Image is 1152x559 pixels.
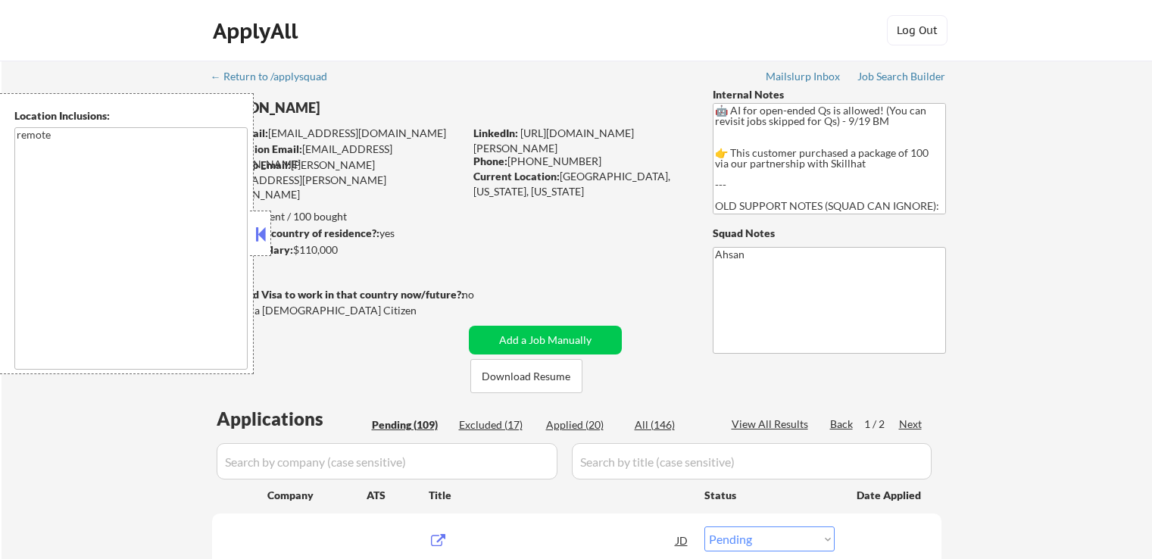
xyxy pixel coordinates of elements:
div: JD [675,526,690,554]
div: Yes, I am a [DEMOGRAPHIC_DATA] Citizen [212,303,468,318]
div: All (146) [635,417,710,433]
a: Job Search Builder [857,70,946,86]
strong: Can work in country of residence?: [211,226,379,239]
div: [PHONE_NUMBER] [473,154,688,169]
div: [EMAIL_ADDRESS][DOMAIN_NAME] [213,142,464,171]
strong: Phone: [473,155,507,167]
div: $110,000 [211,242,464,258]
div: Next [899,417,923,432]
div: Applications [217,410,367,428]
div: Applied (20) [546,417,622,433]
button: Log Out [887,15,948,45]
div: [EMAIL_ADDRESS][DOMAIN_NAME] [213,126,464,141]
div: ATS [367,488,429,503]
div: Status [704,481,835,508]
div: Location Inclusions: [14,108,248,123]
div: Job Search Builder [857,71,946,82]
div: [PERSON_NAME] [212,98,523,117]
strong: LinkedIn: [473,126,518,139]
div: Back [830,417,854,432]
div: 20 sent / 100 bought [211,209,464,224]
div: Title [429,488,690,503]
button: Add a Job Manually [469,326,622,354]
div: [GEOGRAPHIC_DATA], [US_STATE], [US_STATE] [473,169,688,198]
div: [PERSON_NAME][EMAIL_ADDRESS][PERSON_NAME][DOMAIN_NAME] [212,158,464,202]
div: ApplyAll [213,18,302,44]
div: Excluded (17) [459,417,535,433]
div: Squad Notes [713,226,946,241]
div: no [462,287,505,302]
a: Mailslurp Inbox [766,70,841,86]
strong: Current Location: [473,170,560,183]
a: ← Return to /applysquad [211,70,342,86]
div: 1 / 2 [864,417,899,432]
strong: Will need Visa to work in that country now/future?: [212,288,464,301]
div: Date Applied [857,488,923,503]
div: Company [267,488,367,503]
input: Search by company (case sensitive) [217,443,557,479]
div: View All Results [732,417,813,432]
div: ← Return to /applysquad [211,71,342,82]
a: [URL][DOMAIN_NAME][PERSON_NAME] [473,126,634,155]
input: Search by title (case sensitive) [572,443,932,479]
div: yes [211,226,459,241]
div: Mailslurp Inbox [766,71,841,82]
button: Download Resume [470,359,582,393]
div: Pending (109) [372,417,448,433]
div: Internal Notes [713,87,946,102]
